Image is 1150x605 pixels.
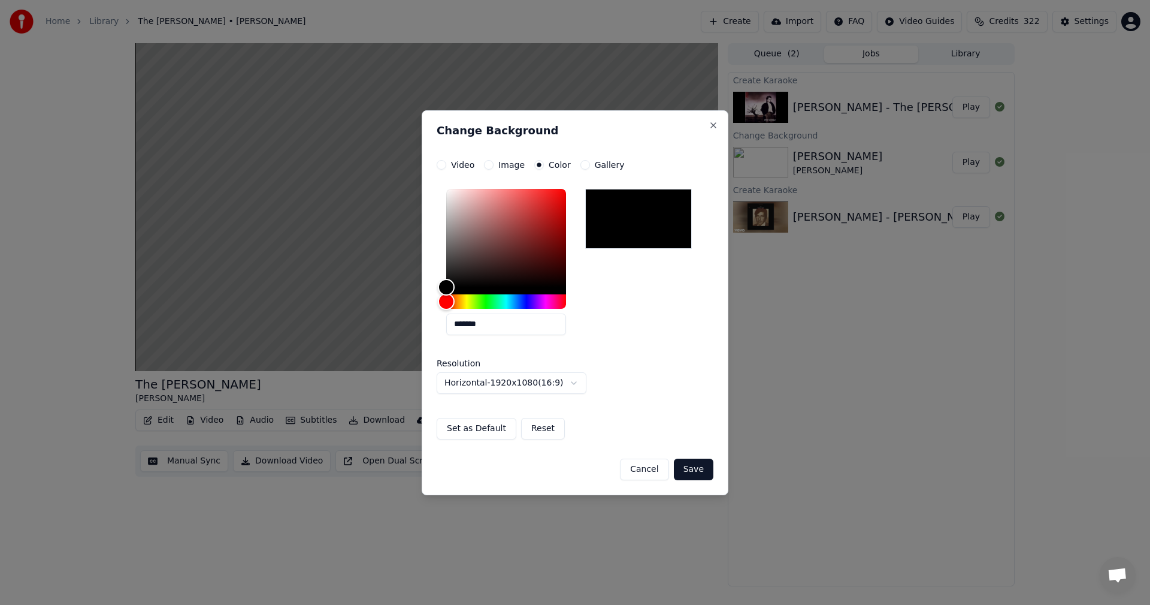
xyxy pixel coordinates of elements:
label: Gallery [595,161,625,169]
button: Save [674,459,713,480]
label: Color [549,161,571,169]
label: Resolution [437,359,556,368]
label: Video [451,161,474,169]
div: Hue [446,294,566,309]
label: Image [498,161,525,169]
h2: Change Background [437,125,713,136]
div: Color [446,189,566,287]
button: Cancel [620,459,668,480]
button: Reset [521,418,565,440]
button: Set as Default [437,418,516,440]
